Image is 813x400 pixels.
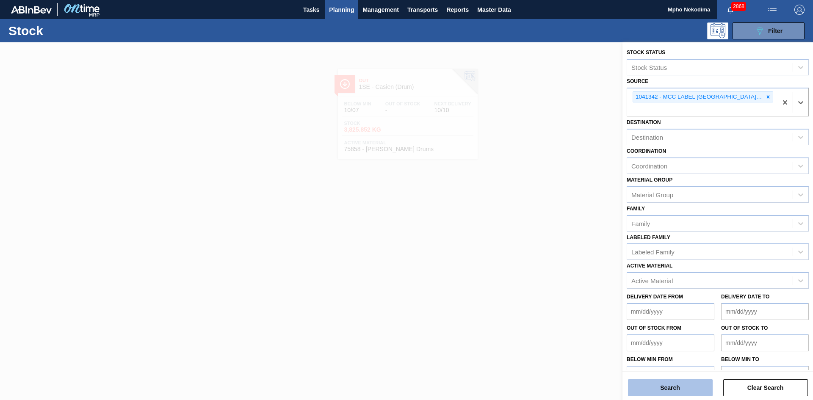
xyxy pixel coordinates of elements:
[631,277,673,284] div: Active Material
[717,4,744,16] button: Notifications
[446,5,469,15] span: Reports
[721,303,809,320] input: mm/dd/yyyy
[633,92,763,102] div: 1041342 - MCC LABEL [GEOGRAPHIC_DATA] [GEOGRAPHIC_DATA]
[631,134,663,141] div: Destination
[627,78,648,84] label: Source
[407,5,438,15] span: Transports
[721,366,809,383] input: mm/dd/yyyy
[721,294,769,300] label: Delivery Date to
[627,119,661,125] label: Destination
[731,2,746,11] span: 2868
[631,163,667,170] div: Coordination
[627,294,683,300] label: Delivery Date from
[627,356,673,362] label: Below Min from
[631,248,675,256] div: Labeled Family
[362,5,399,15] span: Management
[627,325,681,331] label: Out of Stock from
[627,148,666,154] label: Coordination
[721,356,759,362] label: Below Min to
[477,5,511,15] span: Master Data
[631,63,667,71] div: Stock Status
[302,5,321,15] span: Tasks
[707,22,728,39] div: Programming: no user selected
[627,366,714,383] input: mm/dd/yyyy
[721,325,768,331] label: Out of Stock to
[11,6,52,14] img: TNhmsLtSVTkK8tSr43FrP2fwEKptu5GPRR3wAAAABJRU5ErkJggg==
[733,22,805,39] button: Filter
[627,50,665,55] label: Stock Status
[627,206,645,212] label: Family
[627,177,672,183] label: Material Group
[721,334,809,351] input: mm/dd/yyyy
[627,263,672,269] label: Active Material
[794,5,805,15] img: Logout
[768,28,783,34] span: Filter
[627,234,670,240] label: Labeled Family
[627,303,714,320] input: mm/dd/yyyy
[329,5,354,15] span: Planning
[627,334,714,351] input: mm/dd/yyyy
[767,5,777,15] img: userActions
[8,26,135,36] h1: Stock
[631,191,673,198] div: Material Group
[631,220,650,227] div: Family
